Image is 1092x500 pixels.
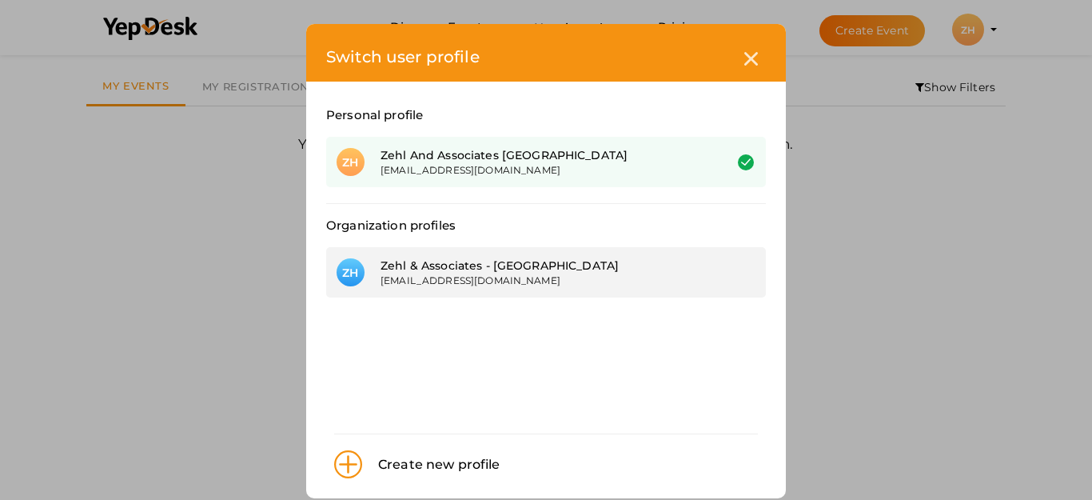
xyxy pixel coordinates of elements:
[381,163,699,177] div: [EMAIL_ADDRESS][DOMAIN_NAME]
[334,450,362,478] img: plus.svg
[362,454,500,475] div: Create new profile
[326,106,423,125] label: Personal profile
[738,154,754,170] img: success.svg
[326,44,480,70] label: Switch user profile
[337,258,365,286] div: ZH
[381,258,699,274] div: Zehl & Associates - [GEOGRAPHIC_DATA]
[381,274,699,287] div: [EMAIL_ADDRESS][DOMAIN_NAME]
[326,216,456,235] label: Organization profiles
[337,148,365,176] div: ZH
[381,147,699,163] div: Zehl And Associates [GEOGRAPHIC_DATA]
